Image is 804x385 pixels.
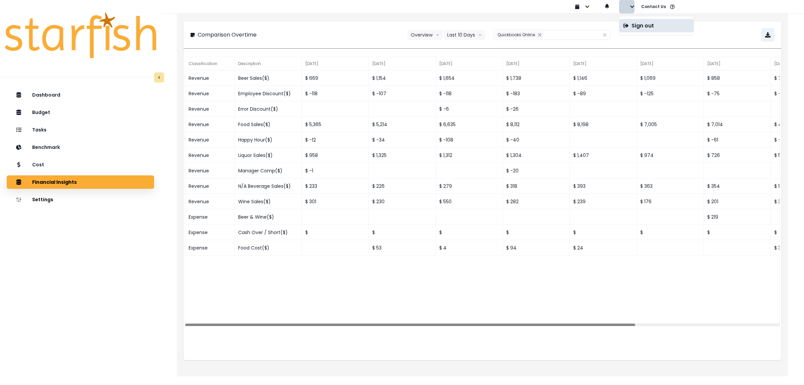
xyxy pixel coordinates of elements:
[302,148,369,163] div: $ 958
[704,225,771,240] div: $
[436,194,503,209] div: $ 550
[637,225,704,240] div: $
[631,22,654,29] p: Sign out
[407,30,443,40] button: Overviewarrow down line
[302,132,369,148] div: $ -12
[570,70,637,86] div: $ 1,146
[570,86,637,101] div: $ -89
[235,209,302,225] div: Beer & Wine($)
[235,225,302,240] div: Cash Over / Short($)
[503,117,570,132] div: $ 8,112
[32,92,60,98] p: Dashboard
[570,240,637,256] div: $ 24
[637,194,704,209] div: $ 176
[503,101,570,117] div: $ -26
[436,86,503,101] div: $ -118
[235,101,302,117] div: Error Discount($)
[570,57,637,70] div: [DATE]
[7,193,154,206] button: Settings
[369,132,436,148] div: $ -34
[503,240,570,256] div: $ 94
[503,194,570,209] div: $ 282
[185,101,235,117] div: Revenue
[637,117,704,132] div: $ 7,005
[185,86,235,101] div: Revenue
[198,31,257,39] p: Comparison Overtime
[7,175,154,189] button: Financial Insights
[704,194,771,209] div: $ 201
[185,209,235,225] div: Expense
[704,70,771,86] div: $ 858
[444,30,485,40] button: Last 10 Daysarrow down line
[503,163,570,178] div: $ -20
[302,163,369,178] div: $ -1
[436,70,503,86] div: $ 1,654
[302,57,369,70] div: [DATE]
[235,194,302,209] div: Wine Sales($)
[235,132,302,148] div: Happy Hour($)
[497,32,535,38] span: Quickbooks Online
[495,32,543,38] div: Quickbooks Online
[185,163,235,178] div: Revenue
[369,86,436,101] div: $ -107
[704,57,771,70] div: [DATE]
[235,163,302,178] div: Manager Comp($)
[436,132,503,148] div: $ -108
[436,101,503,117] div: $ -6
[369,240,436,256] div: $ 53
[369,194,436,209] div: $ 230
[503,132,570,148] div: $ -40
[185,132,235,148] div: Revenue
[185,70,235,86] div: Revenue
[302,178,369,194] div: $ 233
[503,148,570,163] div: $ 1,304
[436,225,503,240] div: $
[369,148,436,163] div: $ 1,325
[570,148,637,163] div: $ 1,407
[369,117,436,132] div: $ 5,214
[570,194,637,209] div: $ 239
[7,106,154,119] button: Budget
[369,225,436,240] div: $
[185,225,235,240] div: Expense
[538,33,542,37] svg: close
[436,57,503,70] div: [DATE]
[704,178,771,194] div: $ 354
[436,117,503,132] div: $ 6,635
[185,57,235,70] div: Classification
[503,86,570,101] div: $ -183
[570,117,637,132] div: $ 8,198
[503,178,570,194] div: $ 318
[185,194,235,209] div: Revenue
[436,32,439,38] svg: arrow down line
[185,117,235,132] div: Revenue
[637,57,704,70] div: [DATE]
[302,194,369,209] div: $ 301
[637,178,704,194] div: $ 363
[603,32,607,38] button: Clear
[235,178,302,194] div: N/A Beverage Sales($)
[369,70,436,86] div: $ 1,154
[637,148,704,163] div: $ 974
[369,178,436,194] div: $ 226
[235,148,302,163] div: Liquor Sales($)
[302,86,369,101] div: $ -118
[235,240,302,256] div: Food Cost($)
[503,225,570,240] div: $
[302,70,369,86] div: $ 669
[7,141,154,154] button: Benchmark
[637,86,704,101] div: $ -125
[302,225,369,240] div: $
[302,117,369,132] div: $ 5,365
[32,162,44,168] p: Cost
[369,57,436,70] div: [DATE]
[436,178,503,194] div: $ 279
[7,158,154,171] button: Cost
[637,70,704,86] div: $ 1,069
[235,70,302,86] div: Beer Sales($)
[235,117,302,132] div: Food Sales($)
[32,110,50,115] p: Budget
[704,148,771,163] div: $ 726
[536,32,543,38] button: Remove
[185,178,235,194] div: Revenue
